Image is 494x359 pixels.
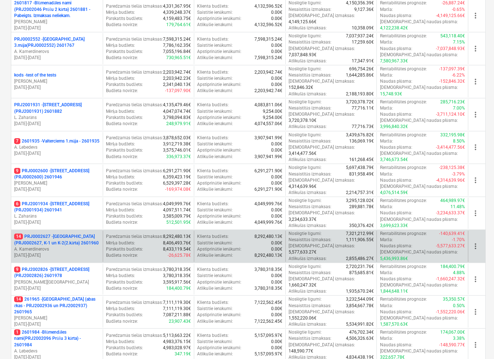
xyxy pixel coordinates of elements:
[106,102,163,108] p: Paredzamās tiešās izmaksas :
[289,177,355,183] p: [DEMOGRAPHIC_DATA] izmaksas :
[289,132,322,138] p: Noslēgtie līgumi :
[163,16,191,22] p: 4,159,483.75€
[380,46,412,52] p: Naudas plūsma :
[163,234,191,240] p: 8,292,480.13€
[14,25,100,31] p: [DATE] - [DATE]
[14,267,100,279] p: PRJ2002826 - [STREET_ADDRESS] (PRJ2002826) 2601978
[453,105,465,111] p: 7.00%
[380,210,412,216] p: Naudas plūsma :
[163,180,191,186] p: 6,529,397.28€
[165,88,191,94] p: -137,097.90€
[289,243,355,249] p: [DEMOGRAPHIC_DATA] izmaksas :
[271,75,282,82] p: 0.00€
[289,183,317,190] p: 4,314,639.96€
[380,171,393,177] p: Marža :
[263,108,282,115] p: 9,254.00€
[14,267,100,292] div: 9PRJ2002826 -[STREET_ADDRESS] (PRJ2002826) 2601978[PERSON_NAME][GEOGRAPHIC_DATA][DATE]-[DATE]
[14,49,100,55] p: A. Kamerdinerovs
[197,174,233,180] p: Saistītie ienākumi :
[346,165,373,171] p: 5,697,438.79€
[289,19,317,25] p: 4,149,125.66€
[289,99,322,105] p: Noslēgtie līgumi :
[439,231,465,237] p: -140,639.41€
[14,36,100,61] div: PRJ0002552 -[GEOGRAPHIC_DATA] 3.māja(PRJ0002552) 2601767A. Kamerdinerovs[DATE]-[DATE]
[471,176,480,185] span: more_vert
[254,69,282,75] p: 2,203,942.74€
[106,246,143,252] p: Pārskatīts budžets :
[289,171,331,177] p: Nesaistītās izmaksas :
[271,82,282,88] p: 0.00€
[380,150,458,157] p: [DEMOGRAPHIC_DATA] naudas plūsma :
[14,296,100,327] div: 14261965 -[GEOGRAPHIC_DATA] (abas ēkas - PRJ2002936 un PRJ2002937) 2601965[PERSON_NAME][DATE]-[DATE]
[197,207,233,213] p: Saistītie ienākumi :
[254,135,282,141] p: 3,907,941.99€
[14,168,20,174] span: 9
[289,165,322,171] p: Noslēgtie līgumi :
[346,198,373,204] p: 3,295,128.02€
[289,72,331,78] p: Nesaistītās izmaksas :
[471,77,480,86] span: more_vert
[351,105,373,111] p: 77,716.11€
[163,102,191,108] p: 4,135,479.46€
[439,165,465,171] p: -238,125.38€
[346,33,373,39] p: 7,037,937.24€
[106,174,135,180] p: Mērķa budžets :
[106,168,163,174] p: Paredzamās tiešās izmaksas :
[380,25,408,31] p: 4,122,238.42€
[354,7,373,13] p: 9,127.36€
[289,25,327,31] p: Atlikušās izmaksas :
[349,157,373,163] p: 161,268.45€
[14,36,100,49] p: PRJ0002552 - [GEOGRAPHIC_DATA] 3.māja(PRJ0002552) 2601767
[197,240,233,246] p: Saistītie ienākumi :
[14,78,100,84] p: [PERSON_NAME]
[163,135,191,141] p: 3,878,652.03€
[14,186,100,193] p: [DATE] - [DATE]
[346,72,373,78] p: 1,644,285.86€
[289,111,355,117] p: [DEMOGRAPHIC_DATA] izmaksas :
[197,75,233,82] p: Saistītie ienākumi :
[106,88,138,94] p: Budžeta novirze :
[289,58,327,64] p: Atlikušās izmaksas :
[106,240,135,246] p: Mērķa budžets :
[289,13,355,19] p: [DEMOGRAPHIC_DATA] izmaksas :
[349,223,373,229] p: 350,376.42€
[14,84,100,91] p: [DATE] - [DATE]
[289,124,327,130] p: Atlikušās izmaksas :
[163,115,191,121] p: 3,798,094.83€
[106,115,143,121] p: Pārskatīts budžets :
[289,204,331,210] p: Nesaistītās izmaksas :
[436,210,465,216] p: -3,234,633.37€
[271,49,282,55] p: 0.00€
[380,91,402,97] p: 15,748.93€
[380,39,393,45] p: Marža :
[106,207,135,213] p: Mērķa budžets :
[163,9,191,16] p: 4,339,248.37€
[271,207,282,213] p: 0.00€
[106,75,135,82] p: Mērķa budžets :
[14,144,100,150] p: A. Lebedevs
[380,99,426,105] p: Rentabilitātes prognoze :
[14,115,100,121] p: L. Zaharāns
[471,11,480,20] span: more_vert
[254,121,282,127] p: 4,074,557.06€
[14,102,100,127] div: PRJ2001931 -[STREET_ADDRESS] (PRJ2001931) 2601882L. Zaharāns[DATE]-[DATE]
[380,223,408,229] p: 3,699,623.33€
[14,138,100,157] div: 72601935 -Valterciems 1.māja - 2601935A. Lebedevs[DATE]-[DATE]
[380,190,408,196] p: 4,076,514.59€
[14,267,20,272] span: 9
[106,219,138,226] p: Budžeta novirze :
[271,42,282,49] p: 0.00€
[380,216,458,223] p: [DEMOGRAPHIC_DATA] naudas plūsma :
[14,219,100,226] p: [DATE] - [DATE]
[106,55,138,61] p: Budžeta novirze :
[289,216,317,223] p: 3,234,633.37€
[163,42,191,49] p: 7,786,162.35€
[289,210,355,216] p: [DEMOGRAPHIC_DATA] izmaksas :
[14,138,20,144] span: 7
[197,154,233,160] p: Atlikušie ienākumi :
[197,115,241,121] p: Apstiprinātie ienākumi :
[106,121,138,127] p: Budžeta novirze :
[436,177,465,183] p: -4,314,639.96€
[197,108,233,115] p: Saistītie ienākumi :
[380,33,426,39] p: Rentabilitātes prognoze :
